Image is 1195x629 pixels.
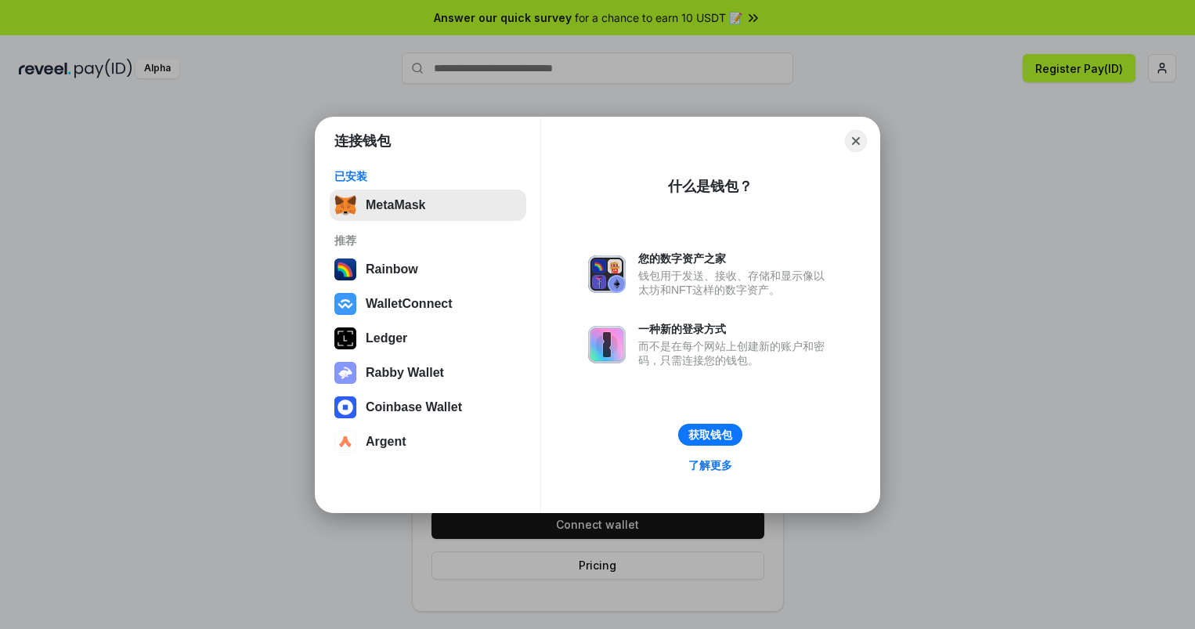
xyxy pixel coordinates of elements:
img: svg+xml,%3Csvg%20xmlns%3D%22http%3A%2F%2Fwww.w3.org%2F2000%2Fsvg%22%20fill%3D%22none%22%20viewBox... [588,255,626,293]
div: 什么是钱包？ [668,177,753,196]
button: Close [845,130,867,152]
img: svg+xml,%3Csvg%20width%3D%2228%22%20height%3D%2228%22%20viewBox%3D%220%200%2028%2028%22%20fill%3D... [334,293,356,315]
img: svg+xml,%3Csvg%20fill%3D%22none%22%20height%3D%2233%22%20viewBox%3D%220%200%2035%2033%22%20width%... [334,194,356,216]
div: 已安装 [334,169,522,183]
div: 钱包用于发送、接收、存储和显示像以太坊和NFT这样的数字资产。 [638,269,832,297]
div: 获取钱包 [688,428,732,442]
div: Rabby Wallet [366,366,444,380]
img: svg+xml,%3Csvg%20width%3D%22120%22%20height%3D%22120%22%20viewBox%3D%220%200%20120%20120%22%20fil... [334,258,356,280]
img: svg+xml,%3Csvg%20width%3D%2228%22%20height%3D%2228%22%20viewBox%3D%220%200%2028%2028%22%20fill%3D... [334,396,356,418]
div: 您的数字资产之家 [638,251,832,266]
div: WalletConnect [366,297,453,311]
button: Rainbow [330,254,526,285]
button: Argent [330,426,526,457]
button: 获取钱包 [678,424,742,446]
button: Rabby Wallet [330,357,526,389]
div: Coinbase Wallet [366,400,462,414]
button: Ledger [330,323,526,354]
img: svg+xml,%3Csvg%20width%3D%2228%22%20height%3D%2228%22%20viewBox%3D%220%200%2028%2028%22%20fill%3D... [334,431,356,453]
div: 一种新的登录方式 [638,322,832,336]
button: Coinbase Wallet [330,392,526,423]
h1: 连接钱包 [334,132,391,150]
img: svg+xml,%3Csvg%20xmlns%3D%22http%3A%2F%2Fwww.w3.org%2F2000%2Fsvg%22%20fill%3D%22none%22%20viewBox... [334,362,356,384]
div: 了解更多 [688,458,732,472]
div: Rainbow [366,262,418,277]
img: svg+xml,%3Csvg%20xmlns%3D%22http%3A%2F%2Fwww.w3.org%2F2000%2Fsvg%22%20fill%3D%22none%22%20viewBox... [588,326,626,363]
div: Ledger [366,331,407,345]
a: 了解更多 [679,455,742,475]
div: 而不是在每个网站上创建新的账户和密码，只需连接您的钱包。 [638,339,832,367]
div: 推荐 [334,233,522,248]
img: svg+xml,%3Csvg%20xmlns%3D%22http%3A%2F%2Fwww.w3.org%2F2000%2Fsvg%22%20width%3D%2228%22%20height%3... [334,327,356,349]
div: MetaMask [366,198,425,212]
button: WalletConnect [330,288,526,320]
div: Argent [366,435,406,449]
button: MetaMask [330,190,526,221]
